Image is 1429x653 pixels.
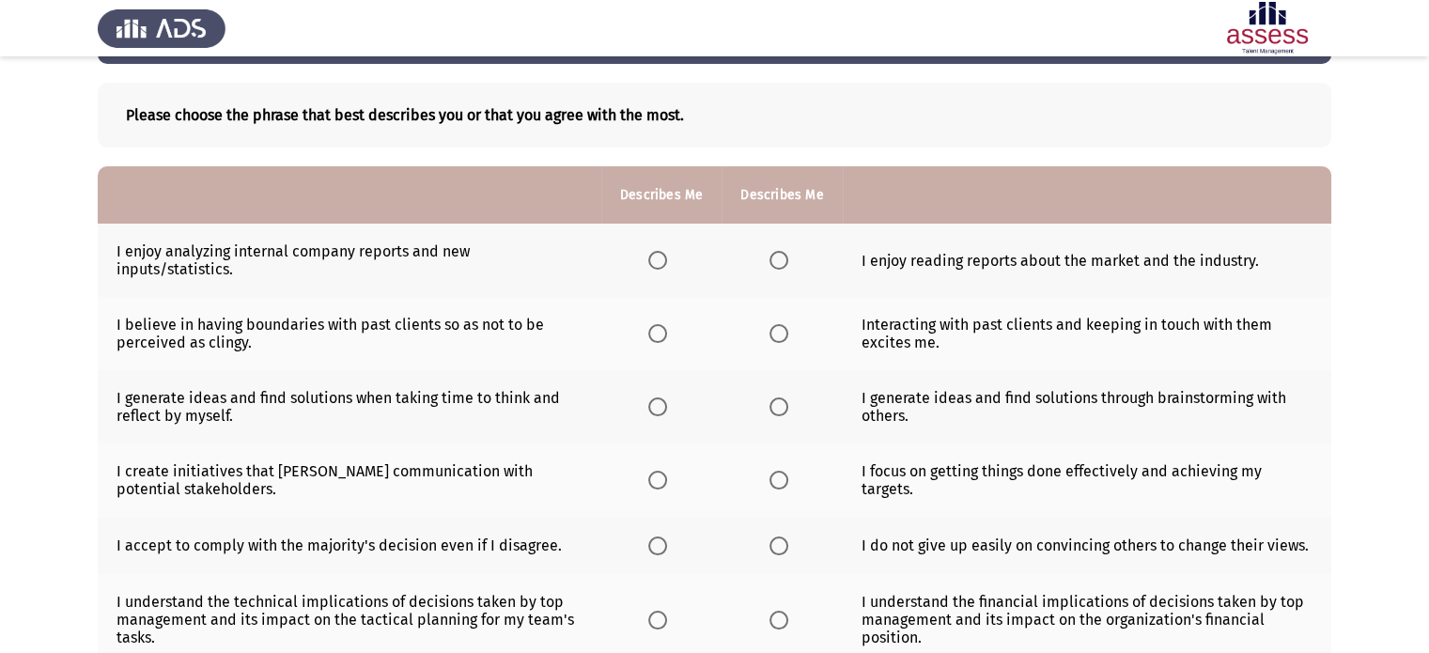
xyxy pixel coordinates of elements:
mat-radio-group: Select an option [648,397,675,415]
td: I enjoy reading reports about the market and the industry. [843,224,1331,297]
td: I generate ideas and find solutions when taking time to think and reflect by myself. [98,370,601,443]
img: Assessment logo of Potentiality Assessment R2 (EN/AR) [1204,2,1331,54]
img: Assess Talent Management logo [98,2,225,54]
td: I create initiatives that [PERSON_NAME] communication with potential stakeholders. [98,443,601,517]
mat-radio-group: Select an option [769,324,796,342]
mat-radio-group: Select an option [648,610,675,628]
mat-radio-group: Select an option [769,536,796,553]
mat-radio-group: Select an option [769,397,796,415]
td: I focus on getting things done effectively and achieving my targets. [843,443,1331,517]
td: Interacting with past clients and keeping in touch with them excites me. [843,297,1331,370]
mat-radio-group: Select an option [648,536,675,553]
mat-radio-group: Select an option [648,251,675,269]
mat-radio-group: Select an option [769,610,796,628]
b: Please choose the phrase that best describes you or that you agree with the most. [126,106,1303,124]
mat-radio-group: Select an option [648,324,675,342]
td: I generate ideas and find solutions through brainstorming with others. [843,370,1331,443]
td: I believe in having boundaries with past clients so as not to be perceived as clingy. [98,297,601,370]
mat-radio-group: Select an option [769,251,796,269]
mat-radio-group: Select an option [769,471,796,489]
mat-radio-group: Select an option [648,471,675,489]
td: I accept to comply with the majority's decision even if I disagree. [98,517,601,574]
th: Describes Me [722,166,842,224]
td: I do not give up easily on convincing others to change their views. [843,517,1331,574]
th: Describes Me [601,166,722,224]
td: I enjoy analyzing internal company reports and new inputs/statistics. [98,224,601,297]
